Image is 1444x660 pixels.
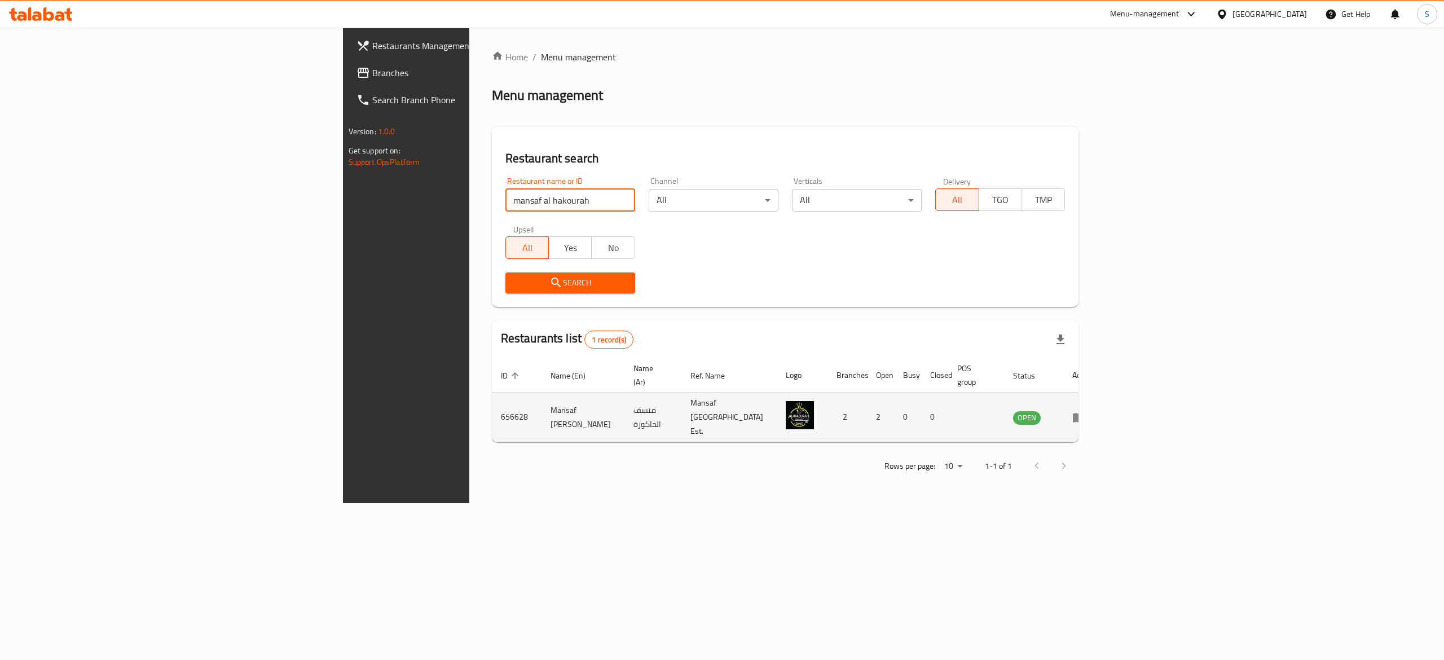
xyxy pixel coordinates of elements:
[777,358,827,393] th: Logo
[1013,411,1041,425] div: OPEN
[827,393,867,442] td: 2
[492,86,603,104] h2: Menu management
[584,331,633,349] div: Total records count
[553,240,587,256] span: Yes
[786,401,814,429] img: Mansaf Al Hakourah
[349,155,420,169] a: Support.OpsPlatform
[633,362,668,389] span: Name (Ar)
[1232,8,1307,20] div: [GEOGRAPHIC_DATA]
[347,32,584,59] a: Restaurants Management
[649,189,778,212] div: All
[585,335,633,345] span: 1 record(s)
[349,124,376,139] span: Version:
[1425,8,1429,20] span: S
[551,369,600,382] span: Name (En)
[510,240,544,256] span: All
[935,188,979,211] button: All
[1047,326,1074,353] div: Export file
[349,143,400,158] span: Get support on:
[921,393,948,442] td: 0
[596,240,630,256] span: No
[372,93,575,107] span: Search Branch Phone
[867,393,894,442] td: 2
[347,86,584,113] a: Search Branch Phone
[505,236,549,259] button: All
[372,66,575,80] span: Branches
[378,124,395,139] span: 1.0.0
[1013,369,1050,382] span: Status
[591,236,635,259] button: No
[1027,192,1060,208] span: TMP
[501,330,633,349] h2: Restaurants list
[624,393,681,442] td: منسف الحاكورة
[985,459,1012,473] p: 1-1 of 1
[372,39,575,52] span: Restaurants Management
[894,358,921,393] th: Busy
[681,393,777,442] td: Mansaf [GEOGRAPHIC_DATA] Est.
[492,358,1102,442] table: enhanced table
[492,50,1079,64] nav: breadcrumb
[827,358,867,393] th: Branches
[867,358,894,393] th: Open
[1022,188,1065,211] button: TMP
[501,369,522,382] span: ID
[943,177,971,185] label: Delivery
[894,393,921,442] td: 0
[792,189,922,212] div: All
[940,192,974,208] span: All
[513,225,534,233] label: Upsell
[957,362,990,389] span: POS group
[1110,7,1179,21] div: Menu-management
[921,358,948,393] th: Closed
[505,272,635,293] button: Search
[505,150,1066,167] h2: Restaurant search
[548,236,592,259] button: Yes
[690,369,739,382] span: Ref. Name
[979,188,1022,211] button: TGO
[514,276,626,290] span: Search
[984,192,1018,208] span: TGO
[1063,358,1102,393] th: Action
[505,189,635,212] input: Search for restaurant name or ID..
[884,459,935,473] p: Rows per page:
[347,59,584,86] a: Branches
[940,458,967,475] div: Rows per page:
[1013,411,1041,424] span: OPEN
